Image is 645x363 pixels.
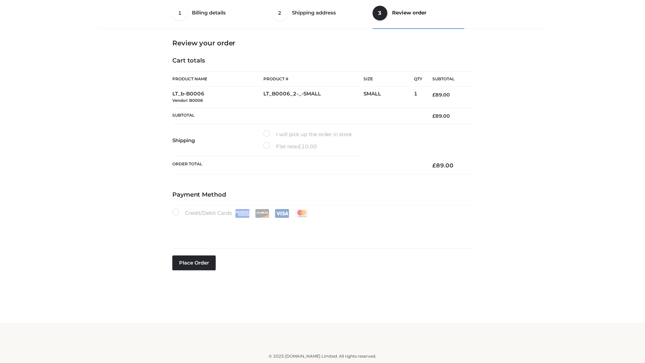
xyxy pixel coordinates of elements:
label: Credit/Debit Cards [172,209,310,218]
bdi: 89.00 [432,113,450,119]
label: Flat rate: [263,142,317,151]
span: £ [432,162,436,169]
th: Subtotal [172,108,422,124]
span: £ [432,92,435,98]
th: Subtotal [422,72,473,87]
button: Place order [172,255,216,270]
th: Size [363,72,411,87]
h4: Cart totals [172,57,473,65]
th: Qty [414,71,422,87]
small: Vendor: B0006 [172,98,203,103]
bdi: 89.00 [432,162,454,169]
span: £ [298,143,301,150]
img: Discover [255,209,269,218]
h4: Payment Method [172,191,473,199]
th: Product # [263,71,363,87]
td: 1 [414,87,422,108]
img: Visa [275,209,289,218]
td: LT_B0006_2-_-SMALL [263,87,363,108]
img: Amex [235,209,250,218]
td: LT_b-B0006 [172,87,263,108]
th: Order Total [172,157,422,174]
bdi: 10.00 [298,143,317,150]
div: © 2025 [DOMAIN_NAME] Limited. All rights reserved. [100,353,545,360]
h3: Review your order [172,39,473,47]
td: SMALL [363,87,414,108]
bdi: 89.00 [432,92,450,98]
iframe: Secure payment input frame [171,216,471,241]
label: I will pick up the order in store. [263,130,353,139]
th: Product Name [172,71,263,87]
img: Mastercard [295,209,309,218]
span: £ [432,113,435,119]
th: Shipping [172,124,263,157]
